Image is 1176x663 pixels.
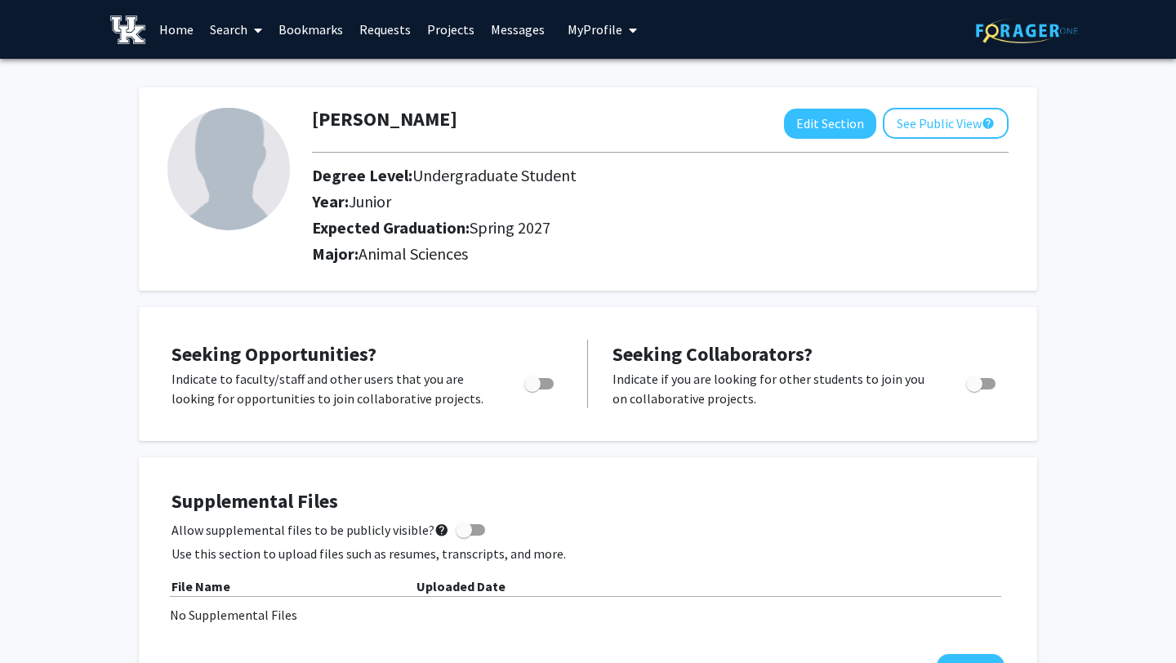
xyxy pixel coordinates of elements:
b: File Name [171,578,230,594]
h2: Degree Level: [312,166,943,185]
span: Spring 2027 [470,217,550,238]
p: Indicate to faculty/staff and other users that you are looking for opportunities to join collabor... [171,369,493,408]
button: See Public View [883,108,1009,139]
div: Toggle [518,369,563,394]
h2: Year: [312,192,943,211]
div: Toggle [960,369,1004,394]
a: Messages [483,1,553,58]
a: Home [151,1,202,58]
a: Search [202,1,270,58]
mat-icon: help [982,113,995,133]
span: My Profile [568,21,622,38]
h4: Supplemental Files [171,490,1004,514]
p: Use this section to upload files such as resumes, transcripts, and more. [171,544,1004,563]
span: Seeking Opportunities? [171,341,376,367]
span: Seeking Collaborators? [612,341,813,367]
a: Projects [419,1,483,58]
div: No Supplemental Files [170,605,1006,625]
span: Animal Sciences [359,243,468,264]
span: Undergraduate Student [412,165,577,185]
h2: Expected Graduation: [312,218,943,238]
b: Uploaded Date [416,578,506,594]
p: Indicate if you are looking for other students to join you on collaborative projects. [612,369,935,408]
img: ForagerOne Logo [976,18,1078,43]
button: Edit Section [784,109,876,139]
span: Junior [349,191,391,211]
a: Bookmarks [270,1,351,58]
h1: [PERSON_NAME] [312,108,457,131]
img: Profile Picture [167,108,290,230]
img: University of Kentucky Logo [110,16,145,44]
a: Requests [351,1,419,58]
mat-icon: help [434,520,449,540]
h2: Major: [312,244,1009,264]
span: Allow supplemental files to be publicly visible? [171,520,449,540]
iframe: Chat [12,590,69,651]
